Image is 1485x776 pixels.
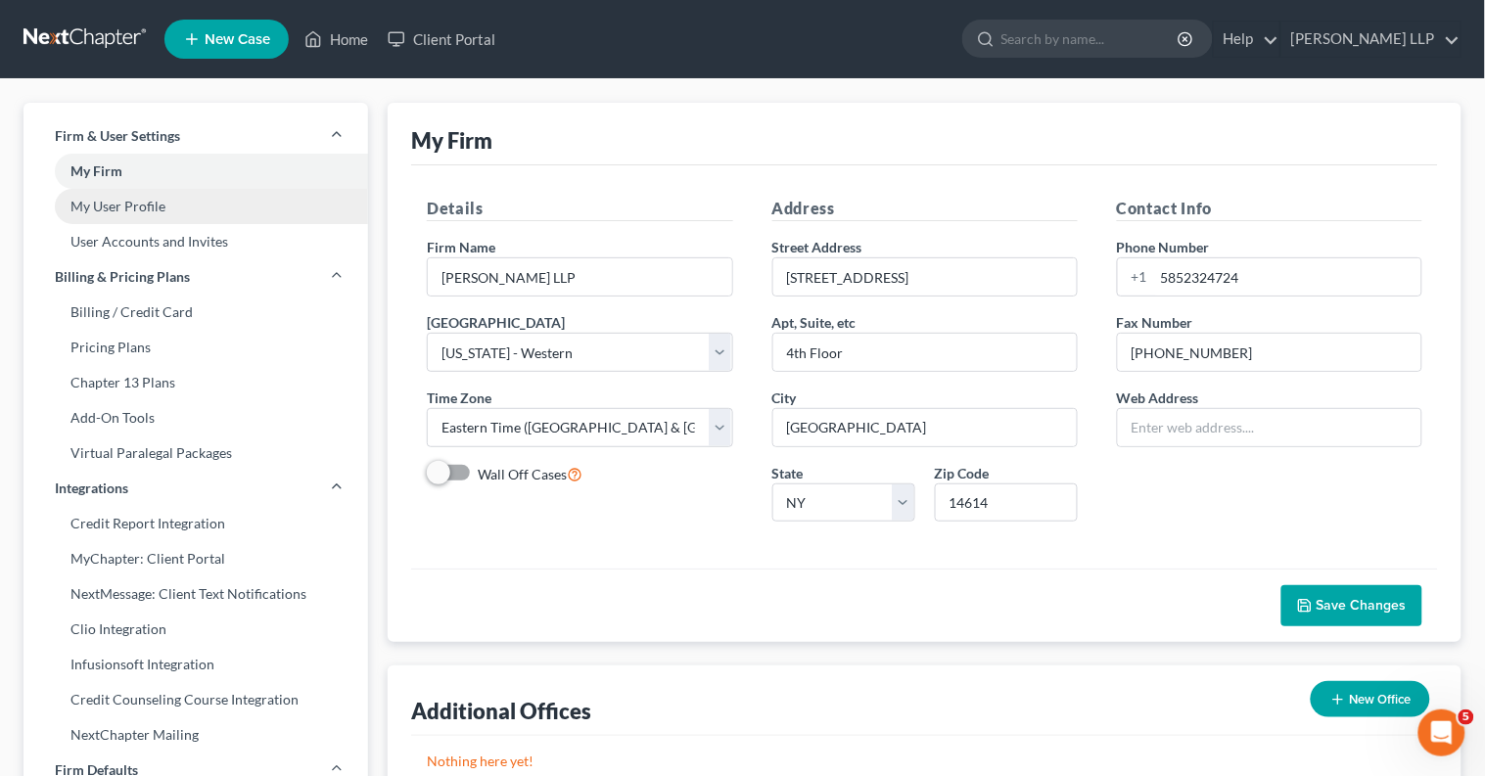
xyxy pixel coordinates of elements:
a: Add-On Tools [23,400,368,435]
a: Help [1214,22,1279,57]
label: [GEOGRAPHIC_DATA] [427,312,565,333]
input: Enter web address.... [1118,409,1421,446]
div: +1 [1118,258,1154,296]
a: Virtual Paralegal Packages [23,435,368,471]
a: User Accounts and Invites [23,224,368,259]
a: NextMessage: Client Text Notifications [23,576,368,612]
label: Apt, Suite, etc [772,312,857,333]
a: [PERSON_NAME] LLP [1281,22,1461,57]
span: 5 [1459,709,1474,725]
a: My Firm [23,154,368,189]
a: Clio Integration [23,612,368,647]
label: Street Address [772,237,862,257]
a: Client Portal [378,22,505,57]
p: Nothing here yet! [427,752,1422,771]
a: NextChapter Mailing [23,717,368,753]
a: Pricing Plans [23,330,368,365]
input: Enter address... [773,258,1077,296]
span: Firm Name [427,239,495,255]
input: Enter name... [428,258,731,296]
a: MyChapter: Client Portal [23,541,368,576]
div: Additional Offices [411,697,591,725]
h5: Address [772,197,1078,221]
a: Infusionsoft Integration [23,647,368,682]
input: Enter phone... [1154,258,1421,296]
span: Billing & Pricing Plans [55,267,190,287]
span: Save Changes [1317,597,1407,614]
input: Enter fax... [1118,334,1421,371]
span: Firm & User Settings [55,126,180,146]
a: Billing & Pricing Plans [23,259,368,295]
a: Integrations [23,471,368,506]
label: State [772,463,804,483]
span: Wall Off Cases [478,466,567,482]
button: New Office [1311,681,1430,717]
input: Enter city... [773,409,1077,446]
input: (optional) [773,334,1077,371]
label: Phone Number [1117,237,1210,257]
iframe: Intercom live chat [1418,709,1465,756]
a: Billing / Credit Card [23,295,368,330]
label: Zip Code [935,463,990,483]
a: Credit Report Integration [23,506,368,541]
button: Save Changes [1281,585,1422,626]
h5: Contact Info [1117,197,1422,221]
label: City [772,388,797,408]
label: Fax Number [1117,312,1193,333]
a: Home [295,22,378,57]
span: Integrations [55,479,128,498]
div: My Firm [411,126,492,155]
a: Chapter 13 Plans [23,365,368,400]
a: My User Profile [23,189,368,224]
a: Credit Counseling Course Integration [23,682,368,717]
input: Search by name... [1001,21,1181,57]
span: New Case [205,32,270,47]
label: Time Zone [427,388,491,408]
h5: Details [427,197,732,221]
label: Web Address [1117,388,1199,408]
a: Firm & User Settings [23,118,368,154]
input: XXXXX [935,483,1078,523]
